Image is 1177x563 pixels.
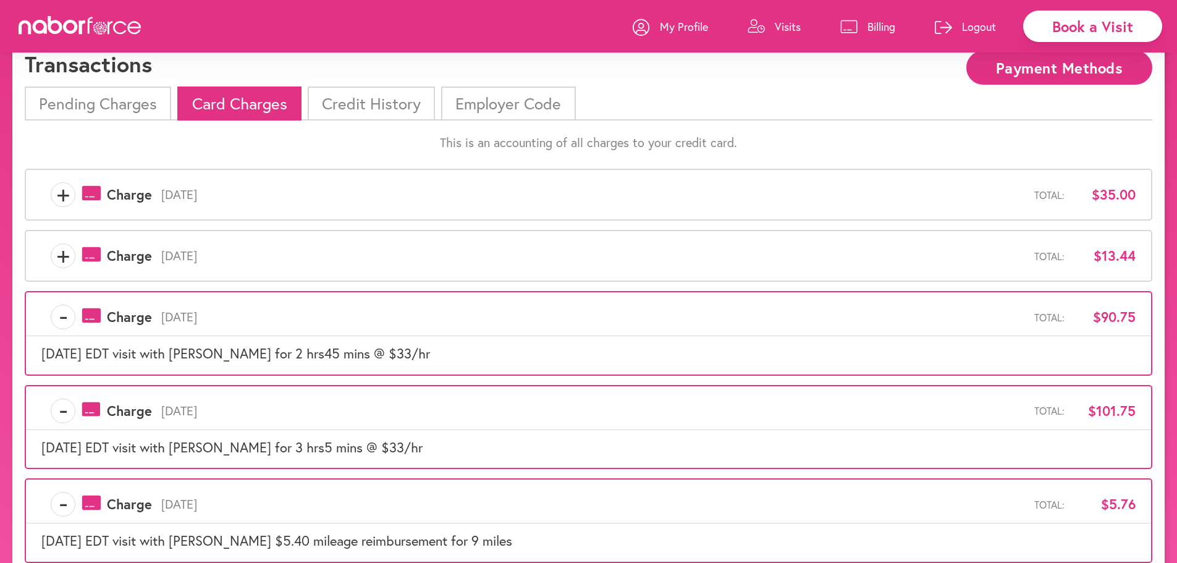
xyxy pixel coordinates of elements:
[41,438,423,456] span: [DATE] EDT visit with [PERSON_NAME] for 3 hrs5 mins @ $33/hr
[25,135,1152,150] p: This is an accounting of all charges to your credit card.
[962,19,996,34] p: Logout
[152,497,1034,512] span: [DATE]
[1074,187,1136,203] span: $35.00
[152,404,1034,418] span: [DATE]
[1034,250,1065,262] span: Total:
[1034,311,1065,323] span: Total:
[107,496,152,512] span: Charge
[177,87,301,121] li: Card Charges
[966,51,1152,85] button: Payment Methods
[152,310,1034,324] span: [DATE]
[1074,496,1136,512] span: $5.76
[107,403,152,419] span: Charge
[748,8,801,45] a: Visits
[1034,189,1065,201] span: Total:
[107,309,152,325] span: Charge
[51,243,75,268] span: +
[107,187,152,203] span: Charge
[867,19,895,34] p: Billing
[633,8,708,45] a: My Profile
[152,187,1034,202] span: [DATE]
[308,87,435,121] li: Credit History
[51,399,75,423] span: -
[41,531,512,549] span: [DATE] EDT visit with [PERSON_NAME] $5.40 mileage reimbursement for 9 miles
[840,8,895,45] a: Billing
[775,19,801,34] p: Visits
[107,248,152,264] span: Charge
[51,492,75,517] span: -
[1074,403,1136,419] span: $101.75
[1074,248,1136,264] span: $13.44
[935,8,996,45] a: Logout
[25,87,171,121] li: Pending Charges
[1034,499,1065,510] span: Total:
[1074,309,1136,325] span: $90.75
[441,87,575,121] li: Employer Code
[966,61,1152,72] a: Payment Methods
[152,248,1034,263] span: [DATE]
[51,182,75,207] span: +
[1023,11,1162,42] div: Book a Visit
[51,305,75,329] span: -
[1034,405,1065,417] span: Total:
[25,51,152,77] h1: Transactions
[41,344,430,362] span: [DATE] EDT visit with [PERSON_NAME] for 2 hrs45 mins @ $33/hr
[660,19,708,34] p: My Profile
